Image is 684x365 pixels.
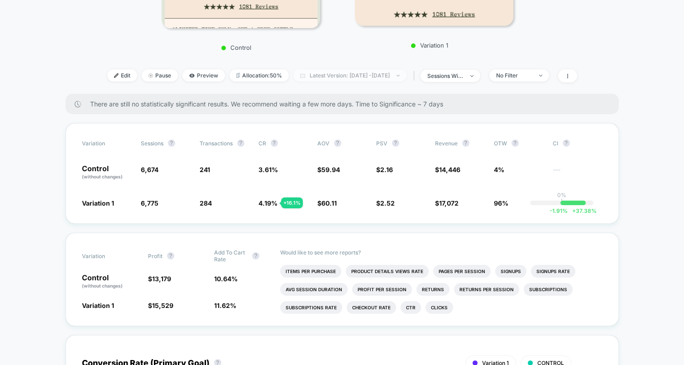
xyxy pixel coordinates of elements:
[107,69,137,82] span: Edit
[214,302,236,309] span: 11.62 %
[321,166,340,173] span: 59.94
[82,174,123,179] span: (without changes)
[563,139,570,147] button: ?
[550,207,568,214] span: -1.91 %
[200,166,210,173] span: 241
[82,165,132,180] p: Control
[531,265,575,278] li: Signups Rate
[141,140,163,147] span: Sessions
[237,139,244,147] button: ?
[352,283,412,296] li: Profit Per Session
[90,100,601,108] span: There are still no statistically significant results. We recommend waiting a few more days . Time...
[568,207,597,214] span: 37.38 %
[416,283,450,296] li: Returns
[82,139,132,147] span: Variation
[524,283,573,296] li: Subscriptions
[495,265,526,278] li: Signups
[380,199,395,207] span: 2.52
[411,69,421,82] span: |
[433,265,491,278] li: Pages Per Session
[293,69,407,82] span: Latest Version: [DATE] - [DATE]
[200,199,212,207] span: 284
[317,166,340,173] span: $
[152,302,173,309] span: 15,529
[347,301,396,314] li: Checkout Rate
[281,197,303,208] div: + 16.1 %
[553,167,603,180] span: ---
[392,139,399,147] button: ?
[280,265,341,278] li: Items Per Purchase
[141,166,158,173] span: 6,674
[142,69,178,82] span: Pause
[148,302,173,309] span: $
[141,199,158,207] span: 6,775
[82,199,114,207] span: Variation 1
[376,140,387,147] span: PSV
[494,199,508,207] span: 96%
[376,166,393,173] span: $
[82,249,132,263] span: Variation
[334,139,341,147] button: ?
[200,140,233,147] span: Transactions
[82,283,123,288] span: (without changes)
[439,199,459,207] span: 17,072
[426,301,453,314] li: Clicks
[350,42,509,49] p: Variation 1
[214,249,248,263] span: Add To Cart Rate
[539,75,542,77] img: end
[427,72,464,79] div: sessions with impression
[271,139,278,147] button: ?
[376,199,395,207] span: $
[148,253,163,259] span: Profit
[214,275,238,283] span: 10.64 %
[553,139,603,147] span: CI
[321,199,337,207] span: 60.11
[230,69,289,82] span: Allocation: 50%
[512,139,519,147] button: ?
[572,207,576,214] span: +
[401,301,421,314] li: Ctr
[167,252,174,259] button: ?
[148,275,171,283] span: $
[435,140,458,147] span: Revenue
[300,73,305,78] img: calendar
[317,140,330,147] span: AOV
[435,199,459,207] span: $
[346,265,429,278] li: Product Details Views Rate
[82,274,139,289] p: Control
[280,283,348,296] li: Avg Session Duration
[252,252,259,259] button: ?
[280,301,342,314] li: Subscriptions Rate
[317,199,337,207] span: $
[236,73,240,78] img: rebalance
[557,192,566,198] p: 0%
[439,166,460,173] span: 14,446
[435,166,460,173] span: $
[258,140,266,147] span: CR
[494,139,544,147] span: OTW
[148,73,153,78] img: end
[496,72,532,79] div: No Filter
[561,198,563,205] p: |
[258,199,277,207] span: 4.19 %
[397,75,400,77] img: end
[182,69,225,82] span: Preview
[152,275,171,283] span: 13,179
[168,139,175,147] button: ?
[280,249,602,256] p: Would like to see more reports?
[494,166,504,173] span: 4%
[157,44,316,51] p: Control
[462,139,469,147] button: ?
[470,75,474,77] img: end
[380,166,393,173] span: 2.16
[114,73,119,78] img: edit
[454,283,519,296] li: Returns Per Session
[258,166,278,173] span: 3.61 %
[82,302,114,309] span: Variation 1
